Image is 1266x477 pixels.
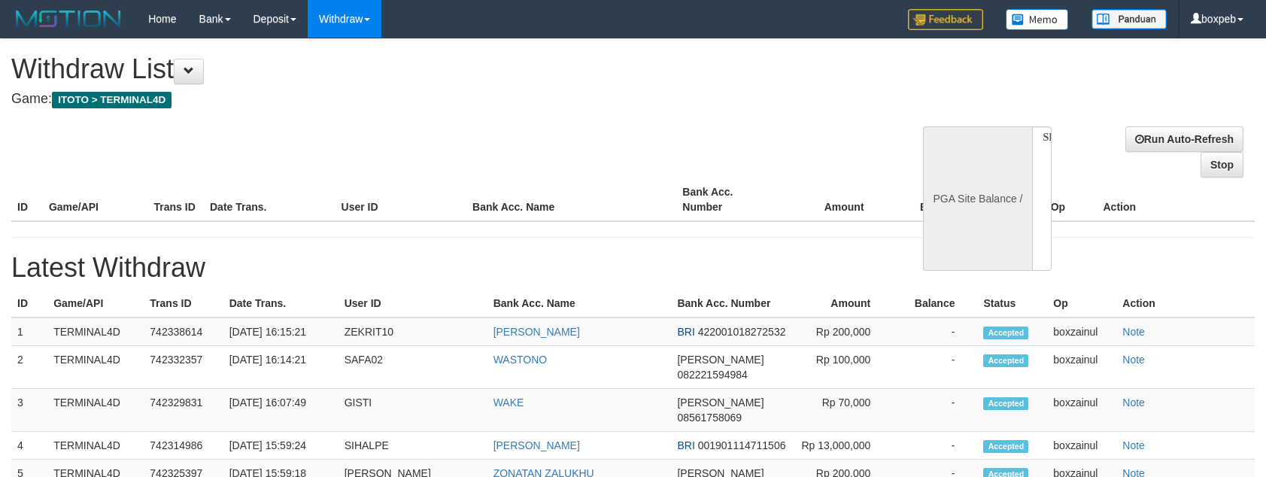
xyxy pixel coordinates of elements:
[893,389,977,432] td: -
[983,327,1028,339] span: Accepted
[339,432,487,460] td: SIHALPE
[1047,346,1116,389] td: boxzainul
[671,290,794,317] th: Bank Acc. Number
[47,432,144,460] td: TERMINAL4D
[11,253,1255,283] h1: Latest Withdraw
[47,389,144,432] td: TERMINAL4D
[983,440,1028,453] span: Accepted
[144,346,223,389] td: 742332357
[11,178,43,221] th: ID
[339,317,487,346] td: ZEKRIT10
[47,317,144,346] td: TERMINAL4D
[11,389,47,432] td: 3
[794,290,893,317] th: Amount
[11,8,126,30] img: MOTION_logo.png
[1125,126,1243,152] a: Run Auto-Refresh
[1122,354,1145,366] a: Note
[144,290,223,317] th: Trans ID
[466,178,676,221] th: Bank Acc. Name
[782,178,887,221] th: Amount
[1047,389,1116,432] td: boxzainul
[493,354,548,366] a: WASTONO
[923,126,1031,271] div: PGA Site Balance /
[52,92,172,108] span: ITOTO > TERMINAL4D
[676,178,782,221] th: Bank Acc. Number
[794,317,893,346] td: Rp 200,000
[1047,290,1116,317] th: Op
[1045,178,1098,221] th: Op
[698,326,786,338] span: 422001018272532
[893,346,977,389] td: -
[144,389,223,432] td: 742329831
[1122,439,1145,451] a: Note
[223,290,339,317] th: Date Trans.
[11,432,47,460] td: 4
[794,389,893,432] td: Rp 70,000
[11,54,829,84] h1: Withdraw List
[983,354,1028,367] span: Accepted
[11,92,829,107] h4: Game:
[1098,178,1255,221] th: Action
[487,290,672,317] th: Bank Acc. Name
[493,326,580,338] a: [PERSON_NAME]
[223,346,339,389] td: [DATE] 16:14:21
[1201,152,1243,178] a: Stop
[339,346,487,389] td: SAFA02
[204,178,335,221] th: Date Trans.
[223,432,339,460] td: [DATE] 15:59:24
[148,178,205,221] th: Trans ID
[11,346,47,389] td: 2
[43,178,148,221] th: Game/API
[1047,317,1116,346] td: boxzainul
[794,346,893,389] td: Rp 100,000
[339,389,487,432] td: GISTI
[677,412,742,424] span: 08561758069
[1122,396,1145,409] a: Note
[493,439,580,451] a: [PERSON_NAME]
[223,317,339,346] td: [DATE] 16:15:21
[11,317,47,346] td: 1
[983,397,1028,410] span: Accepted
[144,432,223,460] td: 742314986
[677,354,764,366] span: [PERSON_NAME]
[493,396,524,409] a: WAKE
[887,178,983,221] th: Balance
[1122,326,1145,338] a: Note
[339,290,487,317] th: User ID
[893,432,977,460] td: -
[223,389,339,432] td: [DATE] 16:07:49
[1116,290,1255,317] th: Action
[335,178,467,221] th: User ID
[1091,9,1167,29] img: panduan.png
[677,439,694,451] span: BRI
[1006,9,1069,30] img: Button%20Memo.svg
[677,326,694,338] span: BRI
[698,439,786,451] span: 001901114711506
[908,9,983,30] img: Feedback.jpg
[977,290,1047,317] th: Status
[893,317,977,346] td: -
[47,346,144,389] td: TERMINAL4D
[677,396,764,409] span: [PERSON_NAME]
[11,290,47,317] th: ID
[1047,432,1116,460] td: boxzainul
[677,369,747,381] span: 082221594984
[893,290,977,317] th: Balance
[794,432,893,460] td: Rp 13,000,000
[47,290,144,317] th: Game/API
[144,317,223,346] td: 742338614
